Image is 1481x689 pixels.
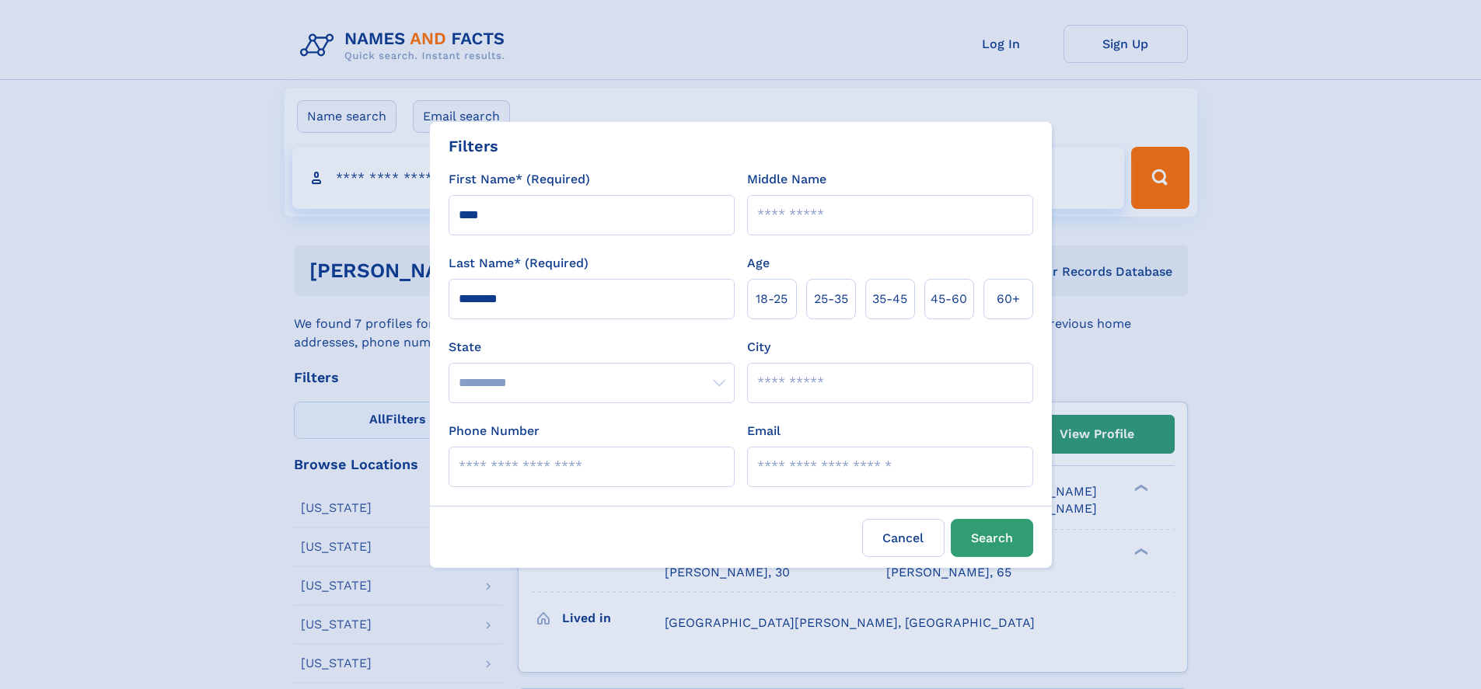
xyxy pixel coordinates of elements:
div: Filters [449,134,498,158]
button: Search [951,519,1033,557]
span: 60+ [997,290,1020,308]
label: City [747,338,770,357]
span: 45‑60 [931,290,967,308]
span: 18‑25 [756,290,788,308]
label: Email [747,422,781,440]
span: 35‑45 [872,290,907,308]
label: Middle Name [747,170,826,189]
label: First Name* (Required) [449,170,590,189]
label: Age [747,254,770,273]
label: Phone Number [449,422,540,440]
label: State [449,338,735,357]
label: Cancel [862,519,945,557]
span: 25‑35 [814,290,848,308]
label: Last Name* (Required) [449,254,589,273]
